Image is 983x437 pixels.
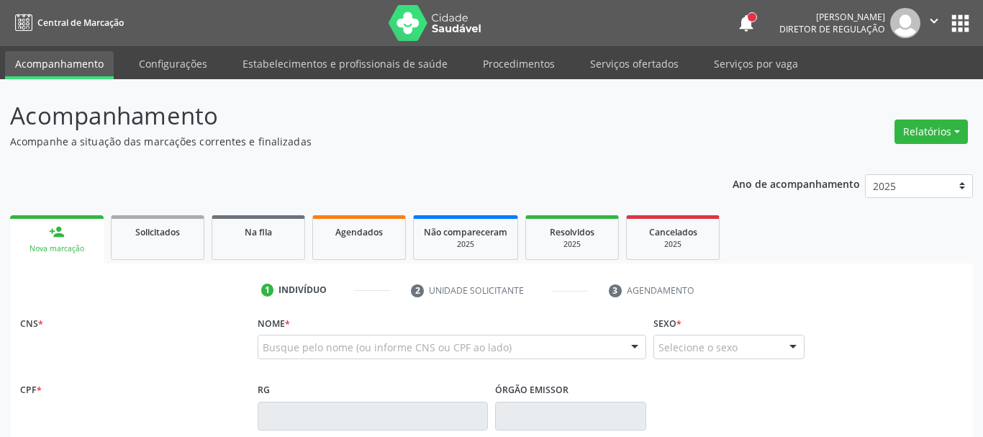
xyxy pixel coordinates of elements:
p: Ano de acompanhamento [733,174,860,192]
a: Estabelecimentos e profissionais de saúde [232,51,458,76]
a: Serviços ofertados [580,51,689,76]
i:  [926,13,942,29]
span: Busque pelo nome (ou informe CNS ou CPF ao lado) [263,340,512,355]
div: [PERSON_NAME] [779,11,885,23]
div: 2025 [536,239,608,250]
span: Não compareceram [424,226,507,238]
label: Nome [258,312,290,335]
button: notifications [736,13,756,33]
div: 2025 [637,239,709,250]
button: apps [948,11,973,36]
a: Procedimentos [473,51,565,76]
div: 2025 [424,239,507,250]
label: RG [258,379,270,402]
span: Solicitados [135,226,180,238]
span: Central de Marcação [37,17,124,29]
p: Acompanhe a situação das marcações correntes e finalizadas [10,134,684,149]
span: Diretor de regulação [779,23,885,35]
p: Acompanhamento [10,98,684,134]
a: Central de Marcação [10,11,124,35]
a: Configurações [129,51,217,76]
a: Serviços por vaga [704,51,808,76]
label: Órgão emissor [495,379,568,402]
label: CNS [20,312,43,335]
label: Sexo [653,312,681,335]
span: Selecione o sexo [658,340,738,355]
div: 1 [261,284,274,297]
span: Agendados [335,226,383,238]
div: Nova marcação [20,243,94,254]
span: Cancelados [649,226,697,238]
div: person_add [49,224,65,240]
a: Acompanhamento [5,51,114,79]
div: Indivíduo [278,284,327,297]
img: img [890,8,920,38]
span: Resolvidos [550,226,594,238]
button: Relatórios [894,120,968,144]
span: Na fila [245,226,272,238]
button:  [920,8,948,38]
